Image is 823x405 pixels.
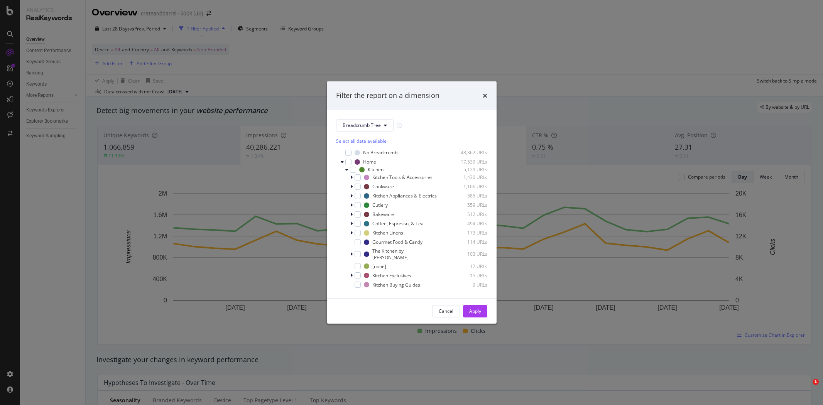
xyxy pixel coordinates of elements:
[450,229,487,236] div: 173 URLs
[450,166,487,173] div: 5,129 URLs
[450,183,487,190] div: 1,106 URLs
[372,174,433,181] div: Kitchen Tools & Accessories
[450,239,487,245] div: 114 URLs
[469,308,481,314] div: Apply
[463,305,487,317] button: Apply
[363,159,376,165] div: Home
[813,379,819,385] span: 1
[450,263,487,270] div: 17 URLs
[372,248,439,261] div: The Kitchen by [PERSON_NAME]
[372,183,394,190] div: Cookware
[336,138,487,144] div: Select all data available
[372,272,411,279] div: Kitchen Exclusives
[372,239,422,245] div: Gourmet Food & Candy
[372,202,388,208] div: Cutlery
[363,149,397,156] div: No Breadcrumb
[450,282,487,288] div: 9 URLs
[343,122,381,128] span: Breadcrumb Tree
[327,81,497,324] div: modal
[368,166,384,173] div: Kitchen
[450,192,487,199] div: 585 URLs
[372,192,437,199] div: Kitchen Appliances & Electrics
[372,282,420,288] div: Kitchen Buying Guides
[336,119,394,132] button: Breadcrumb Tree
[439,308,453,314] div: Cancel
[450,149,487,156] div: 48,362 URLs
[797,379,815,397] iframe: Intercom live chat
[450,211,487,218] div: 512 URLs
[336,91,439,101] div: Filter the report on a dimension
[372,263,386,270] div: [none]
[372,229,403,236] div: Kitchen Linens
[450,174,487,181] div: 1,430 URLs
[450,202,487,208] div: 559 URLs
[372,220,424,227] div: Coffee, Espresso, & Tea
[450,220,487,227] div: 494 URLs
[450,272,487,279] div: 15 URLs
[450,159,487,165] div: 17,539 URLs
[450,251,487,257] div: 103 URLs
[432,305,460,317] button: Cancel
[372,211,394,218] div: Bakeware
[483,91,487,101] div: times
